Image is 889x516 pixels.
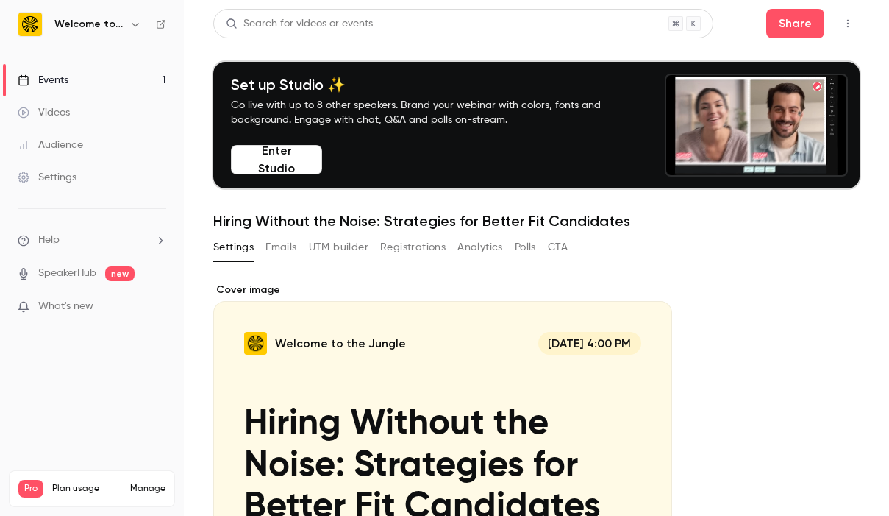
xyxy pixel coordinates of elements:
[18,73,68,88] div: Events
[149,300,166,314] iframe: Noticeable Trigger
[38,233,60,248] span: Help
[18,13,42,36] img: Welcome to the Jungle
[52,483,121,495] span: Plan usage
[231,98,635,127] p: Go live with up to 8 other speakers. Brand your webinar with colors, fonts and background. Engage...
[18,480,43,498] span: Pro
[18,138,83,152] div: Audience
[18,170,76,185] div: Settings
[213,283,672,297] label: Cover image
[380,236,446,259] button: Registrations
[105,266,135,281] span: new
[265,236,296,259] button: Emails
[18,233,166,248] li: help-dropdown-opener
[213,212,860,230] h1: Hiring Without the Noise: Strategies for Better Fit Candidates
[548,236,568,259] button: CTA
[38,299,93,314] span: What's new
[18,105,70,120] div: Videos
[766,9,824,38] button: Share
[231,145,322,174] button: Enter Studio
[130,483,165,495] a: Manage
[38,266,96,281] a: SpeakerHub
[309,236,368,259] button: UTM builder
[54,17,124,32] h6: Welcome to the Jungle
[515,236,536,259] button: Polls
[457,236,503,259] button: Analytics
[226,16,373,32] div: Search for videos or events
[213,236,254,259] button: Settings
[231,76,635,93] h4: Set up Studio ✨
